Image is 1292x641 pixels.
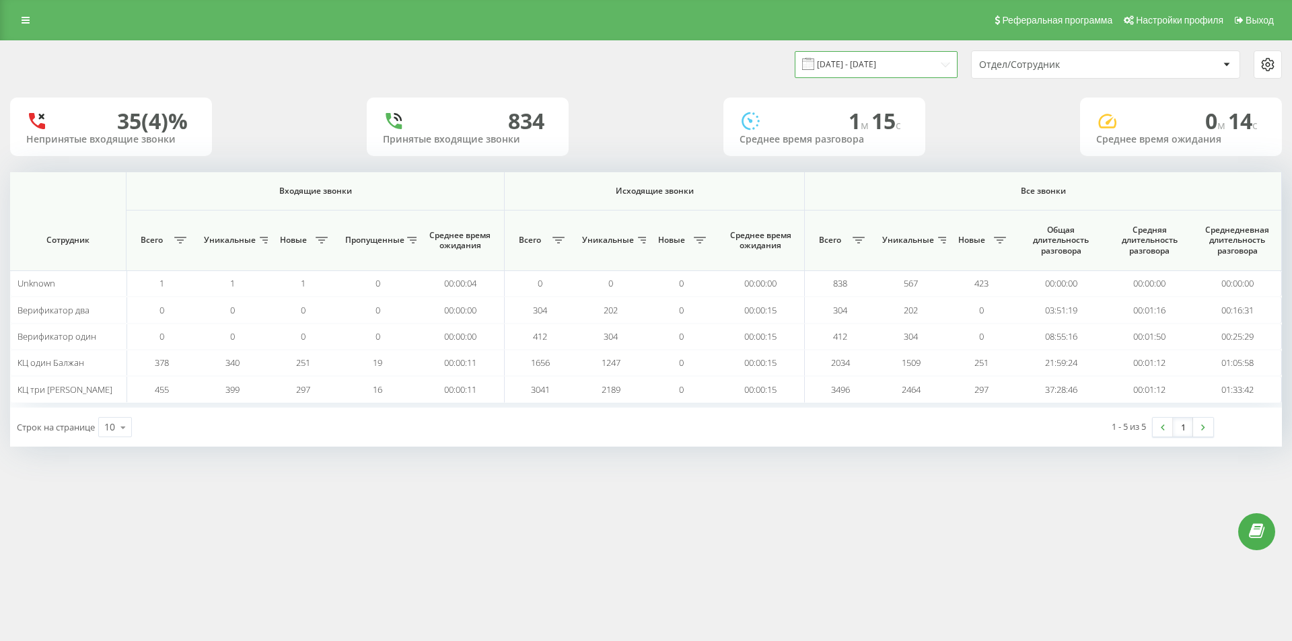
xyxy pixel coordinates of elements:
td: 00:00:11 [417,350,505,376]
span: КЦ три [PERSON_NAME] [17,383,112,395]
span: 19 [373,356,382,369]
span: м [1217,118,1228,133]
span: Входящие звонки [151,186,479,196]
span: 1656 [531,356,550,369]
span: 1247 [602,356,620,369]
td: 00:00:15 [717,350,805,376]
span: 0 [538,277,542,289]
div: Отдел/Сотрудник [979,59,1140,71]
span: 297 [296,383,310,395]
span: Новые [275,235,312,246]
span: Все звонки [835,186,1252,196]
span: 0 [301,330,306,342]
span: Среднедневная длительность разговора [1204,225,1270,256]
span: 0 [679,304,684,316]
span: 15 [871,106,901,135]
span: 3496 [831,383,850,395]
span: Средняя длительность разговора [1116,225,1183,256]
span: 423 [974,277,989,289]
span: 14 [1228,106,1258,135]
td: 00:01:50 [1106,324,1194,350]
span: 0 [159,330,164,342]
span: 0 [230,304,235,316]
span: 0 [159,304,164,316]
td: 21:59:24 [1017,350,1105,376]
span: Всего [133,235,170,246]
span: 0 [301,304,306,316]
span: 304 [833,304,847,316]
span: Настройки профиля [1136,15,1223,26]
span: Общая длительность разговора [1028,225,1095,256]
span: 0 [375,277,380,289]
td: 08:55:16 [1017,324,1105,350]
div: Непринятые входящие звонки [26,134,196,145]
span: 0 [979,330,984,342]
span: 2464 [902,383,921,395]
span: 0 [679,383,684,395]
span: Новые [953,235,990,246]
span: Новые [653,235,690,246]
span: Пропущенные [345,235,403,246]
div: Среднее время ожидания [1096,134,1266,145]
span: 2034 [831,356,850,369]
span: 0 [679,330,684,342]
span: 567 [904,277,918,289]
td: 00:00:15 [717,376,805,402]
span: 0 [979,304,984,316]
td: 00:00:15 [717,324,805,350]
td: 00:00:00 [1017,270,1105,297]
span: 202 [604,304,618,316]
span: Выход [1246,15,1274,26]
span: 455 [155,383,169,395]
a: 1 [1173,418,1193,437]
span: Unknown [17,277,55,289]
td: 00:00:00 [717,270,805,297]
div: Среднее время разговора [740,134,909,145]
span: Среднее время ожидания [427,230,493,251]
span: 1 [159,277,164,289]
span: 0 [375,304,380,316]
span: 0 [679,356,684,369]
td: 00:00:00 [1194,270,1282,297]
span: Сотрудник [22,235,114,246]
div: 35 (4)% [117,108,188,134]
span: 378 [155,356,169,369]
span: Уникальные [882,235,934,246]
span: 340 [225,356,240,369]
td: 00:16:31 [1194,297,1282,323]
span: 1 [230,277,235,289]
td: 03:51:19 [1017,297,1105,323]
span: Среднее время ожидания [727,230,794,251]
span: Строк на странице [17,421,95,433]
div: 1 - 5 из 5 [1112,420,1146,433]
td: 00:00:00 [417,324,505,350]
span: 1 [301,277,306,289]
td: 00:00:04 [417,270,505,297]
span: 304 [904,330,918,342]
span: Исходящие звонки [526,186,783,196]
span: 0 [375,330,380,342]
span: Верификатор один [17,330,96,342]
span: 304 [533,304,547,316]
td: 01:33:42 [1194,376,1282,402]
span: 838 [833,277,847,289]
span: Всего [511,235,548,246]
span: 412 [533,330,547,342]
span: Всего [812,235,849,246]
td: 37:28:46 [1017,376,1105,402]
span: 0 [1205,106,1228,135]
span: 304 [604,330,618,342]
span: 202 [904,304,918,316]
span: c [1252,118,1258,133]
span: 0 [679,277,684,289]
td: 00:00:00 [1106,270,1194,297]
td: 00:25:29 [1194,324,1282,350]
span: Верификатор два [17,304,89,316]
span: 297 [974,383,989,395]
td: 00:00:00 [417,297,505,323]
span: 412 [833,330,847,342]
span: Реферальная программа [1002,15,1112,26]
span: КЦ один Балжан [17,356,84,369]
td: 00:01:12 [1106,376,1194,402]
span: 1509 [902,356,921,369]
